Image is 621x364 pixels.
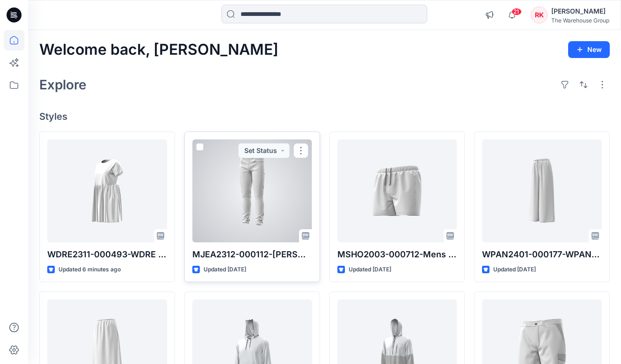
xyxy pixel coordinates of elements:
[58,265,121,275] p: Updated 6 minutes ago
[493,265,536,275] p: Updated [DATE]
[482,139,602,242] a: WPAN2401-000177-WPAN HH DRAWSTRING PANT
[337,248,457,261] p: MSHO2003-000712-Mens Back Country Bottoms
[551,6,609,17] div: [PERSON_NAME]
[39,41,278,58] h2: Welcome back, [PERSON_NAME]
[39,77,87,92] h2: Explore
[511,8,522,15] span: 21
[337,139,457,242] a: MSHO2003-000712-Mens Back Country Bottoms
[551,17,609,24] div: The Warehouse Group
[192,248,312,261] p: MJEA2312-000112-[PERSON_NAME] HHM SLIM 77 - 107
[482,248,602,261] p: WPAN2401-000177-WPAN HH DRAWSTRING PANT
[349,265,391,275] p: Updated [DATE]
[47,248,167,261] p: WDRE2311-000493-WDRE HH SS KNIT TIER MINI
[47,139,167,242] a: WDRE2311-000493-WDRE HH SS KNIT TIER MINI
[39,111,610,122] h4: Styles
[192,139,312,242] a: MJEA2312-000112-JEAN HHM SLIM 77 - 107
[568,41,610,58] button: New
[204,265,246,275] p: Updated [DATE]
[531,7,548,23] div: RK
